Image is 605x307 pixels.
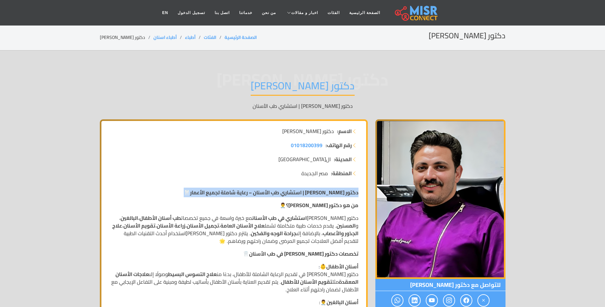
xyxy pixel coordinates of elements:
p: دكتور [PERSON_NAME] | استشاري طب الأسنان [100,102,505,110]
p: 🦷 [109,189,358,196]
a: الصفحة الرئيسية [344,7,385,19]
strong: الاسم: [337,127,352,135]
strong: دكتور [PERSON_NAME] | استشاري طب الأسنان – رعاية شاملة لجميع الأعمار [190,188,358,197]
p: دكتور [PERSON_NAME] مع خبرة واسعة في جميع تخصصات ، ، و . يقدم خدمات طبية متكاملة تشمل ، ، ، ، ، ب... [109,214,358,245]
strong: علاج التسوس البسيط [168,269,217,279]
a: الفئات [323,7,344,19]
a: اخبار و مقالات [281,7,323,19]
strong: طب أسنان الأطفال [139,213,181,223]
a: خدماتنا [234,7,257,19]
strong: تخصصات دكتور [PERSON_NAME] في طب الأسنان [249,249,358,258]
strong: علاجات الأسنان المعقدة [115,269,358,287]
span: 01018200399 [291,140,322,150]
p: 👶: دكتور [PERSON_NAME] في تقديم الرعاية الشاملة للأطفال، بدءًا من وصولًا إلى مثل . يتم تقديم العن... [109,263,358,293]
strong: استشاري في طب الأسنان [252,213,307,223]
a: الصفحة الرئيسية [225,33,257,41]
h2: دكتور [PERSON_NAME] [429,31,505,41]
strong: المسنين [336,221,356,230]
strong: علاج الأسنان العامة [220,221,265,230]
strong: المدينة: [334,155,352,163]
span: دكتور [PERSON_NAME] [282,127,334,135]
a: من نحن [257,7,281,19]
a: تسجيل الدخول [173,7,210,19]
h1: دكتور [PERSON_NAME] [251,79,355,96]
strong: المنطقة: [331,169,352,177]
a: الفئات [204,33,216,41]
span: ال[GEOGRAPHIC_DATA] [278,155,331,163]
p: 👨‍⚕️ [109,201,358,209]
strong: علاج الجذور والأعصاب [112,221,358,238]
span: للتواصل مع دكتور [PERSON_NAME] [375,279,505,291]
span: مصر الجديدة [301,169,328,177]
strong: أسنان الأطفال [326,262,358,271]
a: EN [158,7,173,19]
img: main.misr_connect [395,5,438,21]
strong: تجميل الأسنان [187,221,219,230]
a: أطباء [185,33,196,41]
li: دكتور [PERSON_NAME] [100,34,153,41]
span: اخبار و مقالات [291,10,318,16]
strong: البالغين [121,213,138,223]
strong: تقويم الأسنان [123,221,155,230]
a: أطباء اسنان [153,33,177,41]
strong: أسنان البالغين [327,297,358,307]
strong: من هو دكتور [PERSON_NAME]؟ [286,200,358,210]
a: 01018200399 [291,141,322,149]
strong: جراحة الوجه والفكين [251,228,297,238]
strong: تقويم الأسنان للأطفال [281,277,332,287]
strong: زراعة الأسنان [157,221,185,230]
p: 🦷 [109,250,358,258]
strong: رقم الهاتف: [326,141,352,149]
a: اتصل بنا [210,7,234,19]
img: دكتور محمد محمد جمال [375,119,505,279]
